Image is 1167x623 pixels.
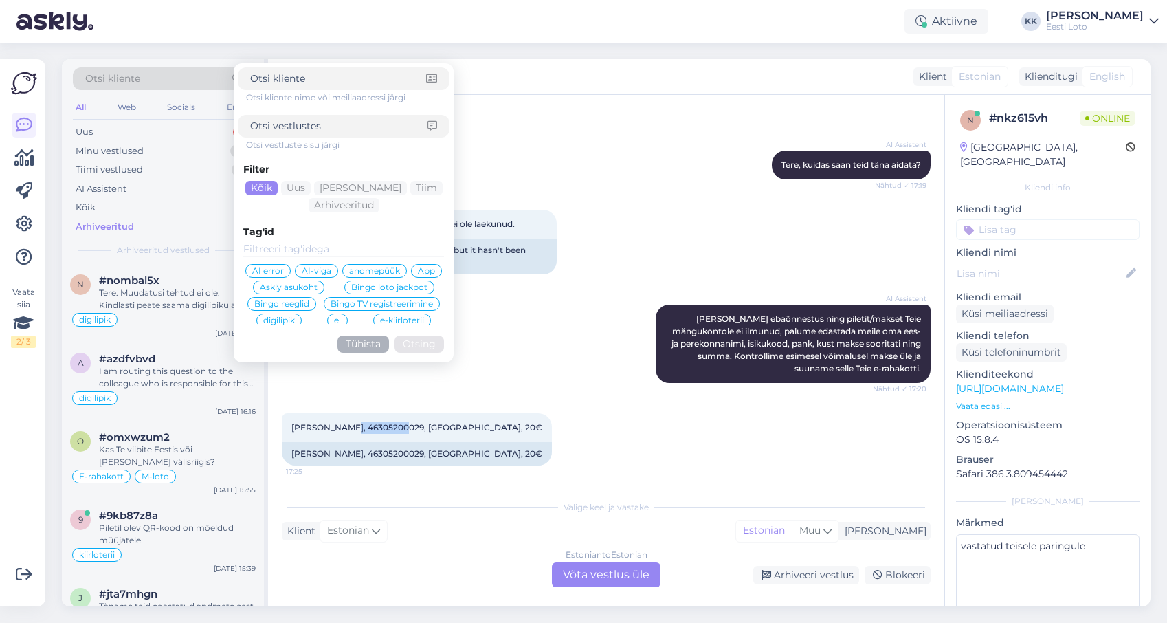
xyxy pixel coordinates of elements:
span: [PERSON_NAME] ebaõnnestus ning piletit/makset Teie mängukontole ei ilmunud, palume edastada meile... [671,314,923,373]
div: [DATE] 15:39 [214,563,256,573]
span: 17:25 [286,466,337,477]
div: Socials [164,98,198,116]
span: j [78,593,82,603]
div: I am routing this question to the colleague who is responsible for this topic. The reply might ta... [99,365,256,390]
div: Otsi vestluste sisu järgi [246,139,449,151]
div: Otsi kliente nime või meiliaadressi järgi [246,91,449,104]
div: Estonian to Estonian [566,549,647,561]
img: Askly Logo [11,70,37,96]
span: 9 [78,514,83,525]
span: AI error [252,267,284,275]
span: Nähtud ✓ 17:20 [873,384,926,394]
span: digilipik [79,394,111,402]
span: E-rahakott [79,472,124,481]
span: Askly asukoht [260,283,318,292]
input: Filtreeri tag'idega [243,242,444,257]
span: #nombal5x [99,274,159,287]
div: [PERSON_NAME] [839,524,926,538]
div: Uus [76,125,93,139]
p: Kliendi tag'id [956,202,1140,217]
div: Tere. Muudatusi tehtud ei ole. Kindlasti peate saama digilipiku alusel osta pileti. [99,287,256,311]
span: Arhiveeritud vestlused [117,244,210,256]
div: Kõik [245,181,278,195]
p: Kliendi telefon [956,329,1140,343]
div: Küsi telefoninumbrit [956,343,1067,362]
span: Otsi kliente [85,72,140,86]
div: AI Assistent [76,182,126,196]
div: Võta vestlus üle [552,562,660,587]
span: Estonian [959,69,1001,84]
div: Tag'id [243,225,444,239]
input: Otsi kliente [250,72,426,86]
div: Email [224,98,253,116]
span: Tere, kuidas saan teid täna aidata? [781,160,921,170]
input: Otsi vestlustes [250,119,427,133]
div: 0 [230,144,250,158]
span: n [77,279,84,289]
div: 2 [232,163,250,177]
p: Kliendi email [956,290,1140,305]
div: # nkz615vh [989,110,1080,127]
a: [PERSON_NAME]Eesti Loto [1046,10,1159,32]
input: Lisa tag [956,219,1140,240]
div: [PERSON_NAME], 46305200029, [GEOGRAPHIC_DATA], 20€ [282,442,552,466]
p: Kliendi nimi [956,245,1140,260]
div: Kliendi info [956,182,1140,194]
div: Klient [913,69,947,84]
div: Arhiveeri vestlus [753,566,859,584]
span: n [967,115,974,125]
span: English [1089,69,1125,84]
div: Kõik [76,201,96,215]
div: [PERSON_NAME] [1046,10,1144,21]
div: Estonian [736,521,792,541]
div: Minu vestlused [76,144,144,158]
p: Brauser [956,452,1140,467]
p: Klienditeekond [956,367,1140,382]
span: #omxwzum2 [99,431,170,444]
span: Estonian [327,523,369,538]
span: #azdfvbvd [99,353,155,365]
span: digilipik [79,316,111,324]
span: Muu [799,524,821,536]
span: M-loto [142,472,169,481]
p: Operatsioonisüsteem [956,418,1140,433]
div: KK [1021,12,1041,31]
div: [DATE] 16:16 [215,406,256,417]
span: o [77,436,84,446]
div: Vaata siia [11,286,36,348]
span: a [78,358,84,368]
div: Blokeeri [865,566,931,584]
div: Kas Te viibite Eestis või [PERSON_NAME] välisriigis? [99,444,256,468]
div: Küsi meiliaadressi [956,305,1054,323]
span: digilipik [263,316,295,325]
p: Safari 386.3.809454442 [956,467,1140,481]
div: [DATE] 15:55 [214,485,256,495]
div: Piletil olev QR-kood on mõeldud müüjatele. [99,522,256,547]
div: Web [115,98,139,116]
p: OS 15.8.4 [956,433,1140,447]
span: #9kb87z8a [99,510,158,522]
div: [PERSON_NAME] [956,495,1140,507]
span: Bingo reeglid [254,300,309,308]
span: [PERSON_NAME], 46305200029, [GEOGRAPHIC_DATA], 20€ [291,422,542,433]
div: [GEOGRAPHIC_DATA], [GEOGRAPHIC_DATA] [960,140,1126,169]
div: Filter [243,162,444,177]
div: Arhiveeritud [76,220,134,234]
div: All [73,98,89,116]
div: Aktiivne [904,9,988,34]
span: Online [1080,111,1135,126]
div: [DATE] 16:19 [215,328,256,338]
div: Tiimi vestlused [76,163,143,177]
div: Eesti Loto [1046,21,1144,32]
div: Valige keel ja vastake [282,501,931,514]
span: AI Assistent [875,294,926,304]
a: [URL][DOMAIN_NAME] [956,382,1064,395]
div: Klienditugi [1019,69,1078,84]
input: Lisa nimi [957,266,1124,281]
p: Märkmed [956,516,1140,530]
span: #jta7mhgn [99,588,157,600]
span: Nähtud ✓ 17:19 [875,180,926,190]
span: AI Assistent [875,140,926,150]
div: Klient [282,524,315,538]
div: 2 / 3 [11,336,36,348]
